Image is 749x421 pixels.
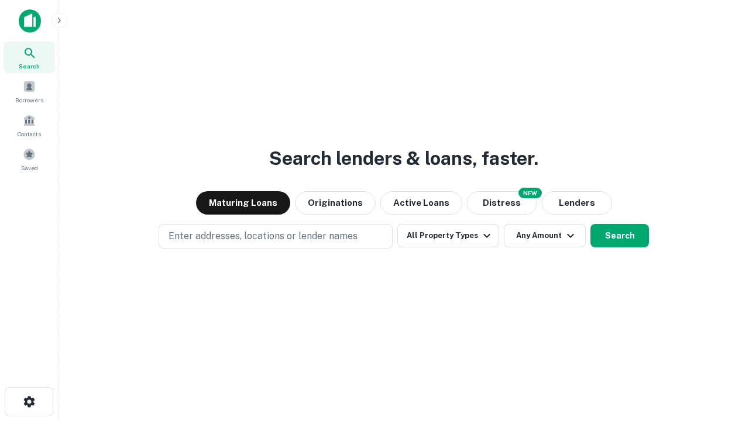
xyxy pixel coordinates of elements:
[4,75,55,107] a: Borrowers
[542,191,612,215] button: Lenders
[4,42,55,73] a: Search
[467,191,537,215] button: Search distressed loans with lien and other non-mortgage details.
[19,61,40,71] span: Search
[15,95,43,105] span: Borrowers
[397,224,499,247] button: All Property Types
[295,191,376,215] button: Originations
[169,229,358,243] p: Enter addresses, locations or lender names
[196,191,290,215] button: Maturing Loans
[21,163,38,172] span: Saved
[590,224,649,247] button: Search
[18,129,41,139] span: Contacts
[4,109,55,141] a: Contacts
[504,224,586,247] button: Any Amount
[518,188,542,198] div: NEW
[19,9,41,33] img: capitalize-icon.png
[380,191,462,215] button: Active Loans
[4,143,55,175] a: Saved
[159,224,393,249] button: Enter addresses, locations or lender names
[690,327,749,384] iframe: Chat Widget
[269,144,538,172] h3: Search lenders & loans, faster.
